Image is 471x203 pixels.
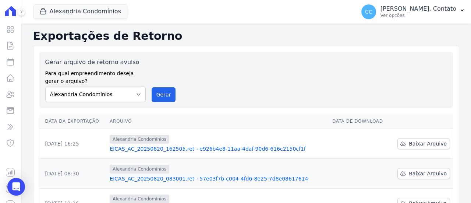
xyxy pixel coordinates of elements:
[39,129,107,159] td: [DATE] 16:25
[152,87,176,102] button: Gerar
[110,175,326,182] a: EICAS_AC_20250820_083001.ret - 57e03f7b-c004-4fd6-8e25-7d8e08617614
[397,168,450,179] a: Baixar Arquivo
[355,1,471,22] button: CC [PERSON_NAME]. Contato Ver opções
[7,178,25,196] div: Open Intercom Messenger
[397,138,450,149] a: Baixar Arquivo
[409,170,447,177] span: Baixar Arquivo
[409,140,447,147] span: Baixar Arquivo
[39,114,107,129] th: Data da Exportação
[365,9,372,14] span: CC
[110,165,169,174] span: Alexandria Condomínios
[329,114,390,129] th: Data de Download
[380,5,456,13] p: [PERSON_NAME]. Contato
[33,4,127,18] button: Alexandria Condomínios
[380,13,456,18] p: Ver opções
[45,58,146,67] label: Gerar arquivo de retorno avulso
[107,114,329,129] th: Arquivo
[110,135,169,144] span: Alexandria Condomínios
[45,67,146,85] label: Para qual empreendimento deseja gerar o arquivo?
[39,159,107,189] td: [DATE] 08:30
[33,29,459,43] h2: Exportações de Retorno
[110,145,326,153] a: EICAS_AC_20250820_162505.ret - e926b4e8-11aa-4daf-90d6-616c2150cf1f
